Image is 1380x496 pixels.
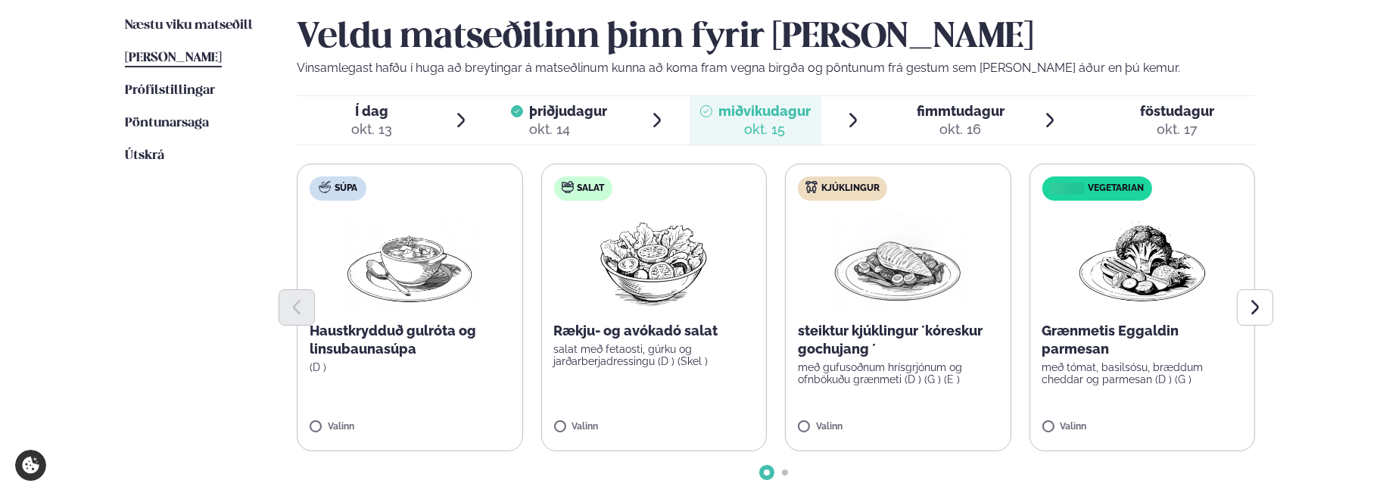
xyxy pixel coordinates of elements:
[125,149,164,162] span: Útskrá
[351,120,392,139] div: okt. 13
[798,322,998,358] p: steiktur kjúklingur ´kóreskur gochujang ´
[1141,120,1215,139] div: okt. 17
[554,343,755,367] p: salat með fetaosti, gúrku og jarðarberjadressingu (D ) (Skel )
[831,213,964,310] img: Chicken-breast.png
[1042,322,1243,358] p: Grænmetis Eggaldin parmesan
[125,117,209,129] span: Pöntunarsaga
[310,322,510,358] p: Haustkrydduð gulróta og linsubaunasúpa
[310,361,510,373] p: (D )
[529,120,607,139] div: okt. 14
[297,17,1255,59] h2: Veldu matseðilinn þinn fyrir [PERSON_NAME]
[319,181,331,193] img: soup.svg
[821,182,880,195] span: Kjúklingur
[718,103,811,119] span: miðvikudagur
[125,147,164,165] a: Útskrá
[782,469,788,476] span: Go to slide 2
[718,120,811,139] div: okt. 15
[125,84,215,97] span: Prófílstillingar
[125,19,253,32] span: Næstu viku matseðill
[343,213,476,310] img: Soup.png
[15,450,46,481] a: Cookie settings
[335,182,357,195] span: Súpa
[125,49,222,67] a: [PERSON_NAME]
[798,361,998,385] p: með gufusoðnum hrísgrjónum og ofnbökuðu grænmeti (D ) (G ) (E )
[805,181,818,193] img: chicken.svg
[554,322,755,340] p: Rækju- og avókadó salat
[917,103,1005,119] span: fimmtudagur
[125,51,222,64] span: [PERSON_NAME]
[1076,213,1209,310] img: Vegan.png
[125,17,253,35] a: Næstu viku matseðill
[297,59,1255,77] p: Vinsamlegast hafðu í huga að breytingar á matseðlinum kunna að koma fram vegna birgða og pöntunum...
[351,102,392,120] span: Í dag
[578,182,605,195] span: Salat
[1237,289,1273,326] button: Next slide
[562,181,574,193] img: salad.svg
[587,213,721,310] img: Salad.png
[125,114,209,133] a: Pöntunarsaga
[1089,182,1145,195] span: Vegetarian
[1046,182,1088,196] img: icon
[279,289,315,326] button: Previous slide
[764,469,770,476] span: Go to slide 1
[529,103,607,119] span: þriðjudagur
[917,120,1005,139] div: okt. 16
[1141,103,1215,119] span: föstudagur
[125,82,215,100] a: Prófílstillingar
[1042,361,1243,385] p: með tómat, basilsósu, bræddum cheddar og parmesan (D ) (G )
